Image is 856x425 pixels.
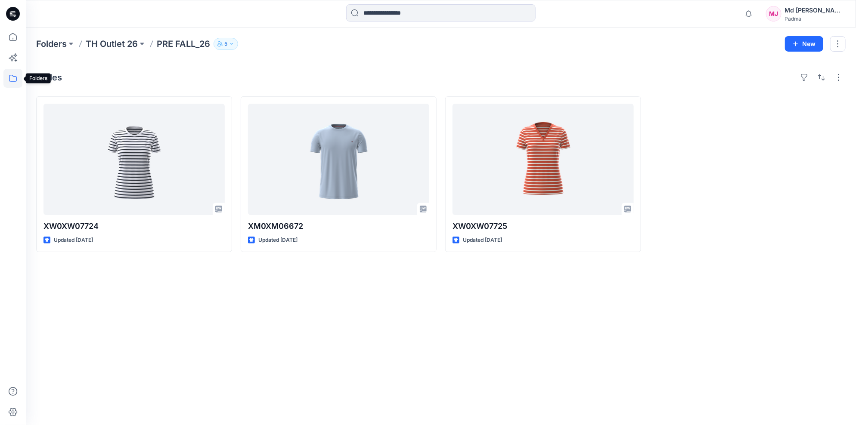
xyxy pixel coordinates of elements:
[248,220,429,232] p: XM0XM06672
[248,104,429,215] a: XM0XM06672
[258,236,298,245] p: Updated [DATE]
[43,220,225,232] p: XW0XW07724
[766,6,782,22] div: MJ
[785,36,823,52] button: New
[36,72,62,83] h4: Styles
[214,38,238,50] button: 5
[224,39,227,49] p: 5
[54,236,93,245] p: Updated [DATE]
[453,104,634,215] a: XW0XW07725
[36,38,67,50] a: Folders
[785,5,845,15] div: Md [PERSON_NAME]
[43,104,225,215] a: XW0XW07724
[785,15,845,22] div: Padma
[157,38,210,50] p: PRE FALL_26
[463,236,502,245] p: Updated [DATE]
[86,38,138,50] a: TH Outlet 26
[453,220,634,232] p: XW0XW07725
